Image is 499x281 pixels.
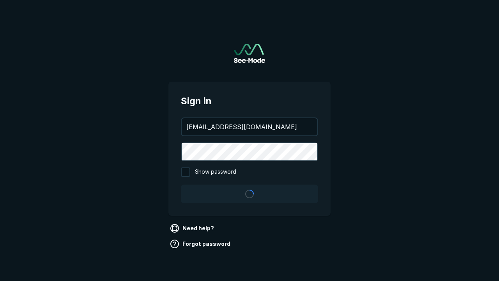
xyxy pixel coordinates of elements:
input: your@email.com [182,118,317,135]
span: Show password [195,167,236,177]
img: See-Mode Logo [234,44,265,63]
a: Need help? [168,222,217,235]
a: Forgot password [168,238,234,250]
a: Go to sign in [234,44,265,63]
span: Sign in [181,94,318,108]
